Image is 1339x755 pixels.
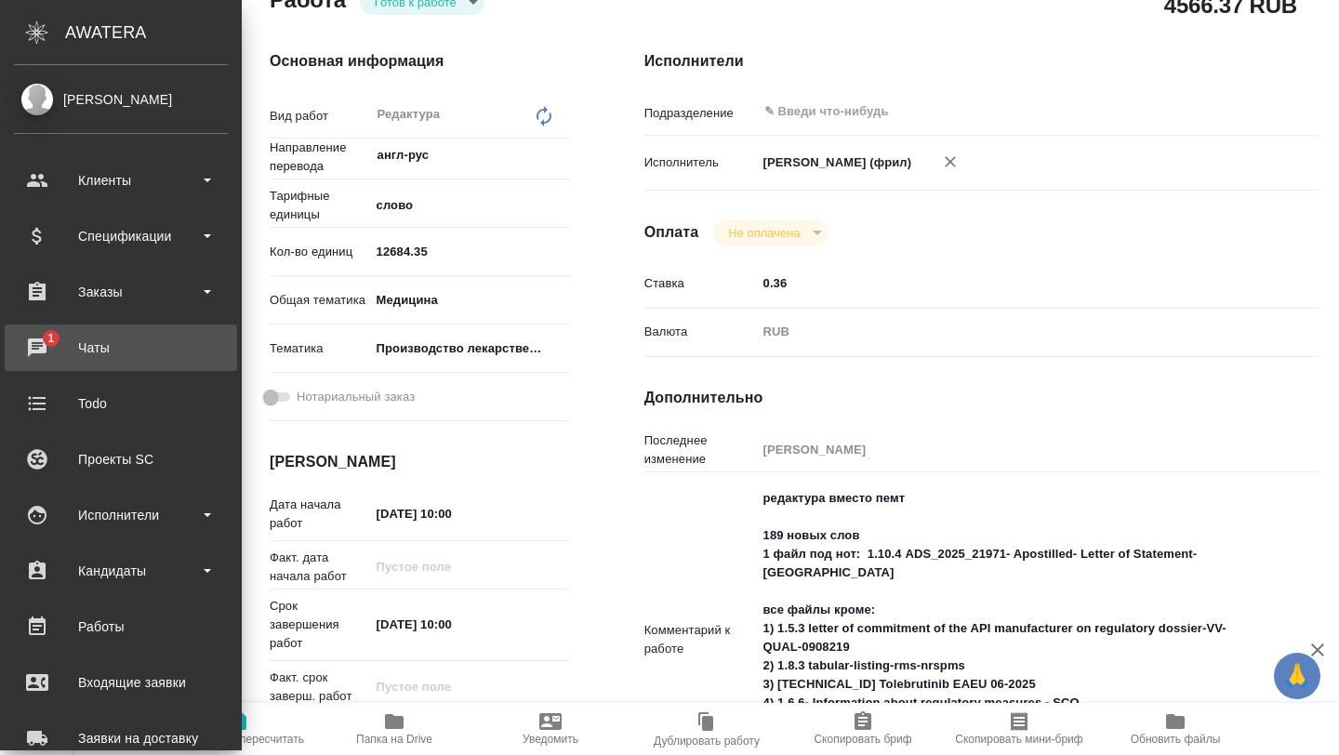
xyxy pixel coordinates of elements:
span: Нотариальный заказ [297,388,415,406]
a: Проекты SC [5,436,237,483]
div: Входящие заявки [14,669,228,696]
div: Производство лекарственных препаратов [370,333,570,364]
div: Чаты [14,334,228,362]
h4: Дополнительно [644,387,1319,409]
div: Заказы [14,278,228,306]
button: Уведомить [472,703,629,755]
span: Папка на Drive [356,733,432,746]
button: Open [560,153,563,157]
div: Проекты SC [14,445,228,473]
span: Дублировать работу [654,735,760,748]
div: Готов к работе [713,220,828,245]
input: ✎ Введи что-нибудь [370,238,570,265]
input: Пустое поле [370,553,533,580]
div: [PERSON_NAME] [14,89,228,110]
div: RUB [757,316,1263,348]
a: 1Чаты [5,325,237,371]
button: Open [1253,110,1256,113]
div: Клиенты [14,166,228,194]
p: [PERSON_NAME] (фрил) [757,153,912,172]
button: Обновить файлы [1097,703,1253,755]
span: Обновить файлы [1131,733,1221,746]
div: AWATERA [65,14,242,51]
h4: Оплата [644,221,699,244]
h4: Основная информация [270,50,570,73]
p: Тематика [270,339,370,358]
button: Удалить исполнителя [930,141,971,182]
button: Скопировать мини-бриф [941,703,1097,755]
p: Исполнитель [644,153,757,172]
p: Подразделение [644,104,757,123]
div: Спецификации [14,222,228,250]
div: слово [370,190,570,221]
span: 1 [36,329,65,348]
p: Комментарий к работе [644,621,757,658]
button: Папка на Drive [316,703,472,755]
input: ✎ Введи что-нибудь [762,100,1195,123]
span: 🙏 [1281,656,1313,695]
a: Входящие заявки [5,659,237,706]
div: Медицина [370,285,570,316]
button: Дублировать работу [629,703,785,755]
input: ✎ Введи что-нибудь [757,270,1263,297]
p: Факт. срок заверш. работ [270,669,370,706]
span: Скопировать мини-бриф [955,733,1082,746]
p: Валюта [644,323,757,341]
div: Заявки на доставку [14,724,228,752]
a: Todo [5,380,237,427]
button: 🙏 [1274,653,1320,699]
button: Не оплачена [723,225,805,241]
span: Уведомить [523,733,578,746]
p: Последнее изменение [644,431,757,469]
h4: Исполнители [644,50,1319,73]
input: ✎ Введи что-нибудь [370,500,533,527]
h4: [PERSON_NAME] [270,451,570,473]
p: Тарифные единицы [270,187,370,224]
a: Работы [5,603,237,650]
span: Скопировать бриф [814,733,911,746]
p: Общая тематика [270,291,370,310]
p: Ставка [644,274,757,293]
p: Факт. дата начала работ [270,549,370,586]
p: Срок завершения работ [270,597,370,653]
div: Todo [14,390,228,417]
input: Пустое поле [370,673,533,700]
div: Кандидаты [14,557,228,585]
input: ✎ Введи что-нибудь [370,611,533,638]
div: Исполнители [14,501,228,529]
p: Направление перевода [270,139,370,176]
p: Кол-во единиц [270,243,370,261]
div: Работы [14,613,228,641]
p: Дата начала работ [270,496,370,533]
p: Вид работ [270,107,370,126]
input: Пустое поле [757,436,1263,463]
button: Скопировать бриф [785,703,941,755]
